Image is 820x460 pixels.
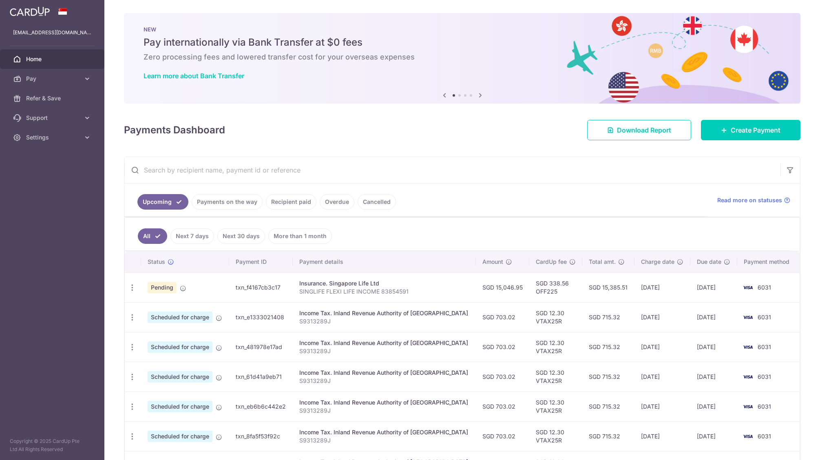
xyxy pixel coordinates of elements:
[144,26,781,33] p: NEW
[529,421,582,451] td: SGD 12.30 VTAX25R
[26,94,80,102] span: Refer & Save
[229,421,293,451] td: txn_8fa5f53f92c
[148,371,212,383] span: Scheduled for charge
[293,251,476,272] th: Payment details
[476,332,529,362] td: SGD 703.02
[529,362,582,391] td: SGD 12.30 VTAX25R
[144,36,781,49] h5: Pay internationally via Bank Transfer at $0 fees
[229,302,293,332] td: txn_e1333021408
[758,373,771,380] span: 6031
[229,391,293,421] td: txn_eb6b6c442e2
[229,251,293,272] th: Payment ID
[320,194,354,210] a: Overdue
[299,279,469,287] div: Insurance. Singapore Life Ltd
[192,194,263,210] a: Payments on the way
[617,125,671,135] span: Download Report
[299,428,469,436] div: Income Tax. Inland Revenue Authority of [GEOGRAPHIC_DATA]
[299,436,469,445] p: S9313289J
[634,391,690,421] td: [DATE]
[10,7,50,16] img: CardUp
[482,258,503,266] span: Amount
[731,125,780,135] span: Create Payment
[589,258,616,266] span: Total amt.
[529,302,582,332] td: SGD 12.30 VTAX25R
[717,196,790,204] a: Read more on statuses
[582,391,634,421] td: SGD 715.32
[634,332,690,362] td: [DATE]
[124,123,225,137] h4: Payments Dashboard
[587,120,691,140] a: Download Report
[13,29,91,37] p: [EMAIL_ADDRESS][DOMAIN_NAME]
[476,421,529,451] td: SGD 703.02
[26,114,80,122] span: Support
[701,120,800,140] a: Create Payment
[148,312,212,323] span: Scheduled for charge
[740,372,756,382] img: Bank Card
[229,362,293,391] td: txn_61d41a9eb71
[170,228,214,244] a: Next 7 days
[476,272,529,302] td: SGD 15,046.95
[582,302,634,332] td: SGD 715.32
[476,391,529,421] td: SGD 703.02
[299,317,469,325] p: S9313289J
[634,421,690,451] td: [DATE]
[758,433,771,440] span: 6031
[299,309,469,317] div: Income Tax. Inland Revenue Authority of [GEOGRAPHIC_DATA]
[299,339,469,347] div: Income Tax. Inland Revenue Authority of [GEOGRAPHIC_DATA]
[529,332,582,362] td: SGD 12.30 VTAX25R
[299,347,469,355] p: S9313289J
[641,258,674,266] span: Charge date
[299,287,469,296] p: SINGLIFE FLEXI LIFE INCOME 83854591
[137,194,188,210] a: Upcoming
[697,258,721,266] span: Due date
[758,343,771,350] span: 6031
[529,272,582,302] td: SGD 338.56 OFF225
[582,362,634,391] td: SGD 715.32
[138,228,167,244] a: All
[582,272,634,302] td: SGD 15,385.51
[582,332,634,362] td: SGD 715.32
[758,403,771,410] span: 6031
[229,272,293,302] td: txn_f4167cb3c17
[299,369,469,377] div: Income Tax. Inland Revenue Authority of [GEOGRAPHIC_DATA]
[26,75,80,83] span: Pay
[26,133,80,142] span: Settings
[690,302,737,332] td: [DATE]
[144,72,244,80] a: Learn more about Bank Transfer
[124,157,780,183] input: Search by recipient name, payment id or reference
[529,391,582,421] td: SGD 12.30 VTAX25R
[476,362,529,391] td: SGD 703.02
[536,258,567,266] span: CardUp fee
[740,283,756,292] img: Bank Card
[758,284,771,291] span: 6031
[690,332,737,362] td: [DATE]
[26,55,80,63] span: Home
[299,407,469,415] p: S9313289J
[582,421,634,451] td: SGD 715.32
[634,302,690,332] td: [DATE]
[634,272,690,302] td: [DATE]
[148,341,212,353] span: Scheduled for charge
[124,13,800,104] img: Bank transfer banner
[144,52,781,62] h6: Zero processing fees and lowered transfer cost for your overseas expenses
[299,398,469,407] div: Income Tax. Inland Revenue Authority of [GEOGRAPHIC_DATA]
[740,402,756,411] img: Bank Card
[358,194,396,210] a: Cancelled
[690,391,737,421] td: [DATE]
[740,431,756,441] img: Bank Card
[148,258,165,266] span: Status
[229,332,293,362] td: txn_481978e17ad
[717,196,782,204] span: Read more on statuses
[740,342,756,352] img: Bank Card
[634,362,690,391] td: [DATE]
[268,228,332,244] a: More than 1 month
[690,362,737,391] td: [DATE]
[690,421,737,451] td: [DATE]
[476,302,529,332] td: SGD 703.02
[217,228,265,244] a: Next 30 days
[148,401,212,412] span: Scheduled for charge
[148,431,212,442] span: Scheduled for charge
[758,314,771,321] span: 6031
[737,251,800,272] th: Payment method
[299,377,469,385] p: S9313289J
